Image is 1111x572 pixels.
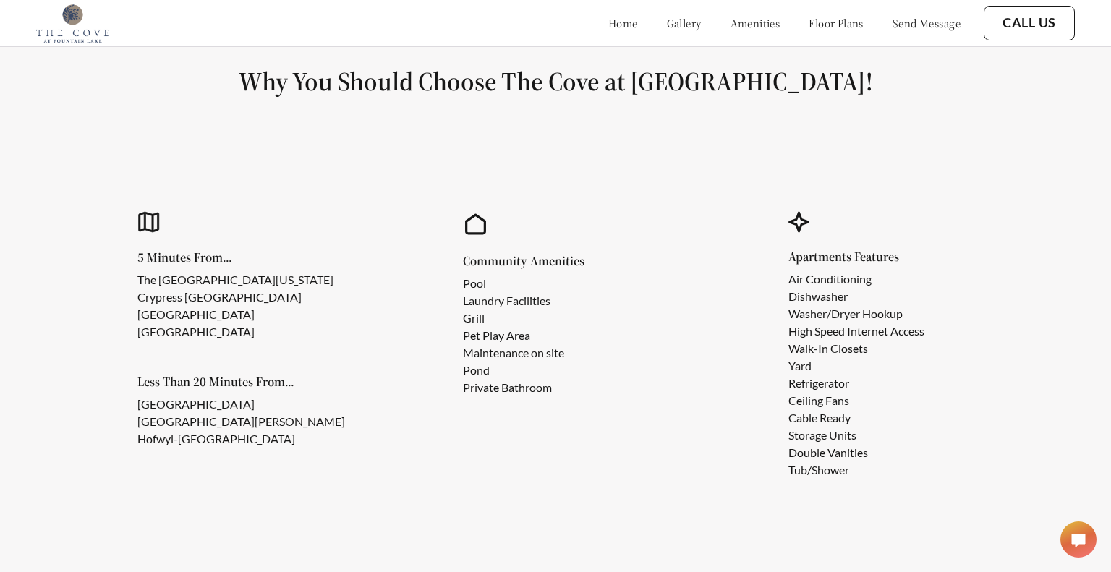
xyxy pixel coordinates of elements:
li: High Speed Internet Access [788,323,924,340]
li: Ceiling Fans [788,392,924,409]
h1: Why You Should Choose The Cove at [GEOGRAPHIC_DATA]! [35,65,1076,98]
li: Pond [463,362,564,379]
h5: Apartments Features [788,250,948,263]
li: Laundry Facilities [463,292,564,310]
li: Double Vanities [788,444,924,461]
li: Washer/Dryer Hookup [788,305,924,323]
li: Hofwyl-[GEOGRAPHIC_DATA] [137,430,345,448]
li: Private Bathroom [463,379,564,396]
li: Crypress [GEOGRAPHIC_DATA] [137,289,333,306]
button: Call Us [984,6,1075,40]
li: Dishwasher [788,288,924,305]
li: Grill [463,310,564,327]
li: Pool [463,275,564,292]
h5: Less Than 20 Minutes From... [137,375,368,388]
li: Cable Ready [788,409,924,427]
h5: Community Amenities [463,255,587,268]
li: Refrigerator [788,375,924,392]
li: [GEOGRAPHIC_DATA][PERSON_NAME] [137,413,345,430]
li: Walk-In Closets [788,340,924,357]
a: home [608,16,638,30]
li: [GEOGRAPHIC_DATA] [137,323,333,341]
li: Tub/Shower [788,461,924,479]
a: send message [893,16,961,30]
li: Storage Units [788,427,924,444]
li: [GEOGRAPHIC_DATA] [137,306,333,323]
li: Maintenance on site [463,344,564,362]
li: Pet Play Area [463,327,564,344]
a: Call Us [1003,15,1056,31]
a: gallery [667,16,702,30]
li: The [GEOGRAPHIC_DATA][US_STATE] [137,271,333,289]
li: Air Conditioning [788,270,924,288]
li: Yard [788,357,924,375]
a: floor plans [809,16,864,30]
h5: 5 Minutes From... [137,251,357,264]
li: [GEOGRAPHIC_DATA] [137,396,345,413]
a: amenities [731,16,780,30]
img: cove_at_fountain_lake_logo.png [36,4,109,43]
